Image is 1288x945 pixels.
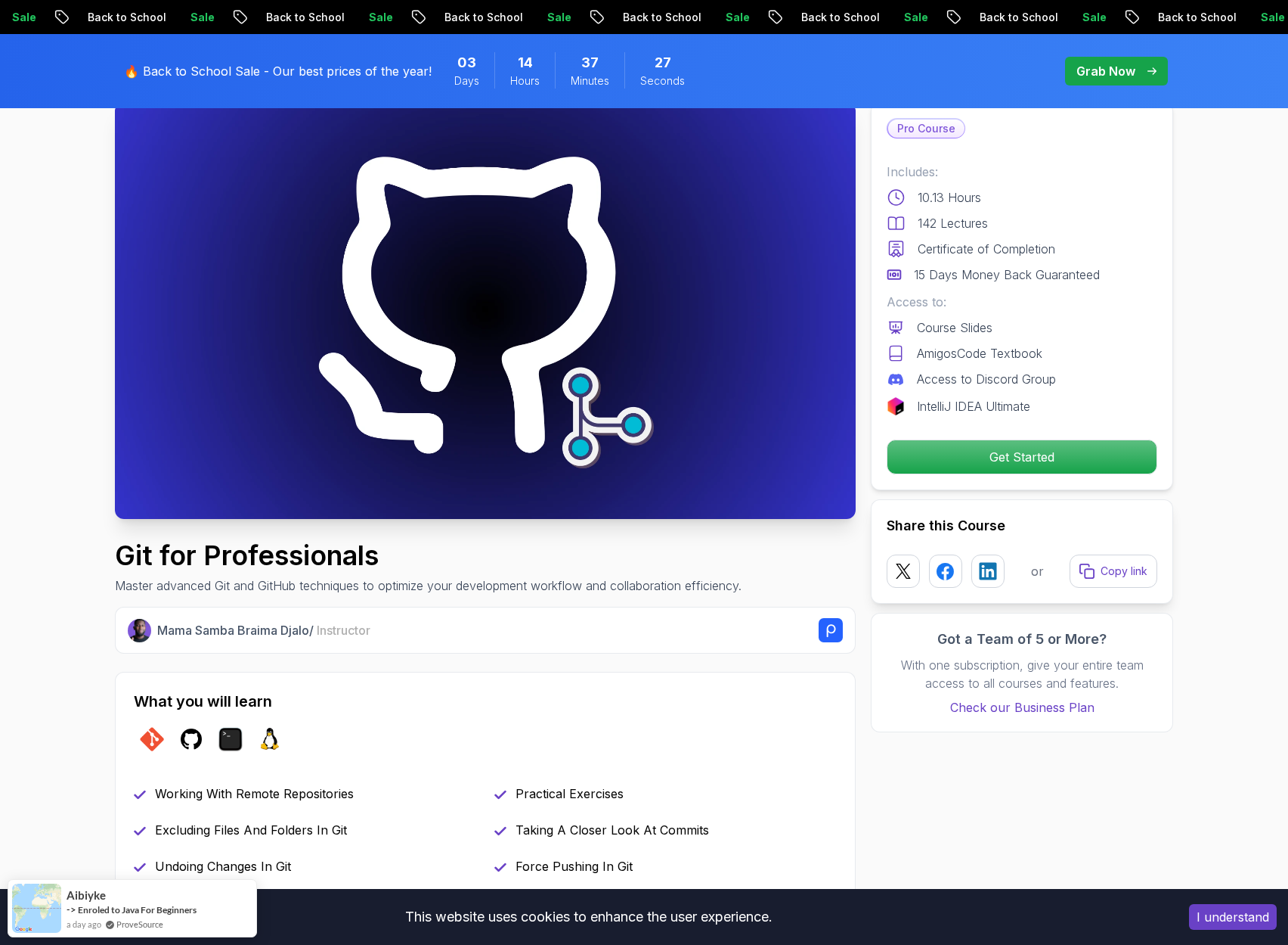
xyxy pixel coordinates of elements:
[887,629,1157,650] h3: Got a Team of 5 or More?
[140,727,164,751] img: git logo
[914,266,1100,284] p: 15 Days Money Back Guaranteed
[160,10,209,25] p: Sale
[887,440,1157,474] button: Get Started
[12,884,61,933] img: provesource social proof notification image
[581,52,599,73] span: 37 Minutes
[179,727,203,751] img: github logo
[1052,10,1101,25] p: Sale
[155,857,291,875] p: Undoing Changes In Git
[155,785,354,803] p: Working With Remote Repositories
[887,515,1157,536] h2: Share this Course
[917,344,1042,362] p: AmigosCode Textbook
[67,918,101,931] span: a day ago
[115,577,742,595] p: Master advanced Git and GitHub techniques to optimize your development workflow and collaboration...
[128,619,151,642] img: Nelson Djalo
[918,240,1055,258] p: Certificate of Completion
[918,188,981,207] p: 10.13 Hours
[1189,904,1277,930] button: Accept cookies
[949,10,1052,25] p: Back to School
[1231,10,1279,25] p: Sale
[571,73,609,89] span: Minutes
[67,903,76,915] span: ->
[874,10,922,25] p: Sale
[78,904,197,915] a: Enroled to Java For Beginners
[115,102,856,519] img: git-for-professionals_thumbnail
[57,10,160,25] p: Back to School
[593,10,695,25] p: Back to School
[116,918,163,931] a: ProveSource
[887,440,1156,474] p: Get Started
[888,120,964,138] p: Pro Course
[1031,562,1044,580] p: or
[695,10,744,25] p: Sale
[258,727,282,751] img: linux logo
[155,821,347,839] p: Excluding Files And Folders In Git
[917,319,992,337] p: Course Slides
[887,397,905,415] img: jetbrains logo
[917,397,1030,415] p: IntelliJ IDEA Ultimate
[1101,564,1147,579] p: Copy link
[517,10,565,25] p: Sale
[887,163,1157,181] p: Includes:
[1128,10,1231,25] p: Back to School
[115,540,742,570] h1: Git for Professionals
[516,785,624,803] p: Practical Exercises
[640,73,685,89] span: Seconds
[218,727,243,751] img: terminal logo
[457,52,476,73] span: 3 Days
[124,62,432,80] p: 🔥 Back to School Sale - Our best prices of the year!
[655,52,671,73] span: 27 Seconds
[1070,555,1157,588] button: Copy link
[236,10,339,25] p: Back to School
[510,73,540,89] span: Hours
[414,10,517,25] p: Back to School
[11,900,1166,934] div: This website uses cookies to enhance the user experience.
[917,370,1056,388] p: Access to Discord Group
[67,889,106,902] span: Aibiyke
[157,621,370,639] p: Mama Samba Braima Djalo /
[887,293,1157,311] p: Access to:
[454,73,479,89] span: Days
[771,10,874,25] p: Back to School
[887,698,1157,717] a: Check our Business Plan
[1076,62,1135,80] p: Grab Now
[339,10,387,25] p: Sale
[518,52,533,73] span: 14 Hours
[134,691,837,712] h2: What you will learn
[918,214,988,232] p: 142 Lectures
[516,857,633,875] p: Force Pushing In Git
[887,656,1157,692] p: With one subscription, give your entire team access to all courses and features.
[317,623,370,638] span: Instructor
[516,821,709,839] p: Taking A Closer Look At Commits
